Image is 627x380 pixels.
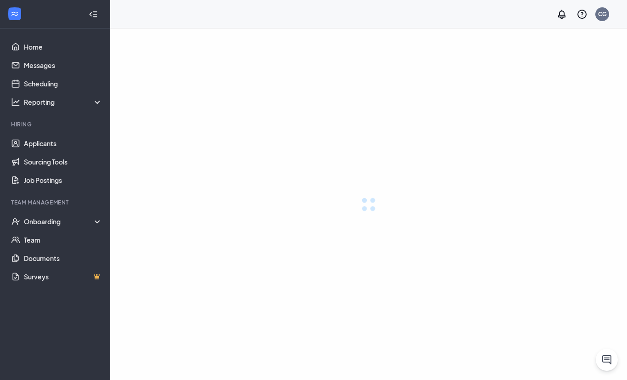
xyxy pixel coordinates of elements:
a: Job Postings [24,171,102,189]
a: Messages [24,56,102,74]
div: Hiring [11,120,101,128]
svg: QuestionInfo [577,9,588,20]
a: Sourcing Tools [24,153,102,171]
button: ChatActive [596,349,618,371]
div: CG [598,10,607,18]
svg: UserCheck [11,217,20,226]
div: Team Management [11,199,101,206]
svg: Collapse [89,10,98,19]
a: Applicants [24,134,102,153]
a: Documents [24,249,102,267]
div: Onboarding [24,217,103,226]
a: Home [24,38,102,56]
a: Scheduling [24,74,102,93]
div: Reporting [24,97,103,107]
a: SurveysCrown [24,267,102,286]
svg: WorkstreamLogo [10,9,19,18]
a: Team [24,231,102,249]
svg: ChatActive [601,354,612,365]
svg: Analysis [11,97,20,107]
svg: Notifications [556,9,567,20]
